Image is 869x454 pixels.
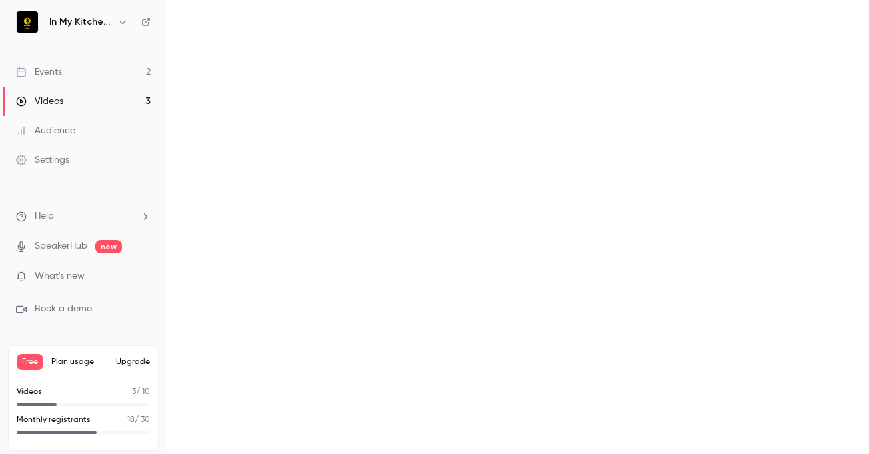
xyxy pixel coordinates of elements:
span: Help [35,209,54,223]
div: Audience [16,124,75,137]
li: help-dropdown-opener [16,209,151,223]
span: new [95,240,122,253]
span: 18 [127,416,135,424]
span: 3 [132,388,136,396]
span: Plan usage [51,357,108,367]
span: What's new [35,269,85,283]
button: Upgrade [116,357,150,367]
span: Book a demo [35,302,92,316]
p: / 10 [132,386,150,398]
iframe: Noticeable Trigger [135,271,151,283]
h6: In My Kitchen With [PERSON_NAME] [49,15,112,29]
p: / 30 [127,414,150,426]
a: SpeakerHub [35,239,87,253]
p: Monthly registrants [17,414,91,426]
div: Events [16,65,62,79]
div: Settings [16,153,69,167]
img: In My Kitchen With Yvonne [17,11,38,33]
p: Videos [17,386,42,398]
div: Videos [16,95,63,108]
span: Free [17,354,43,370]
